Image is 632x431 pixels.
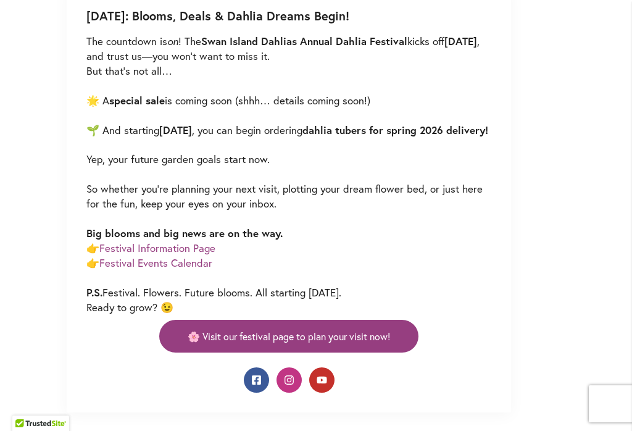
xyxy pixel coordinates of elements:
strong: Swan Island Dahlias Annual Dahlia Festival [201,34,407,48]
em: on [167,35,178,48]
strong: Big blooms and big news are on the way. [86,226,283,240]
a: YouTube: Swan Island Dahlias [309,367,335,393]
strong: P.S. [86,285,102,299]
strong: [DATE]: Blooms, Deals & Dahlia Dreams Begin! [86,7,349,24]
a: 🌸 Visit our festival page to plan your visit now! [159,320,418,353]
strong: special sale [109,93,165,107]
strong: [DATE] [159,123,192,137]
a: Festival Events Calendar [99,256,212,270]
strong: [DATE] [444,34,477,48]
p: The countdown is ! The kicks off , and trust us—you won’t want to miss it. But that’s not all… 🌟 ... [86,34,491,315]
a: Facebook: Swan Island Dahlias [244,367,269,393]
span: 🌸 Visit our festival page to plan your visit now! [188,329,390,343]
a: Festival Information Page [99,241,215,255]
a: Instagram: Swan Island Dahlias [276,367,302,393]
strong: dahlia tubers for spring 2026 delivery! [302,123,488,137]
